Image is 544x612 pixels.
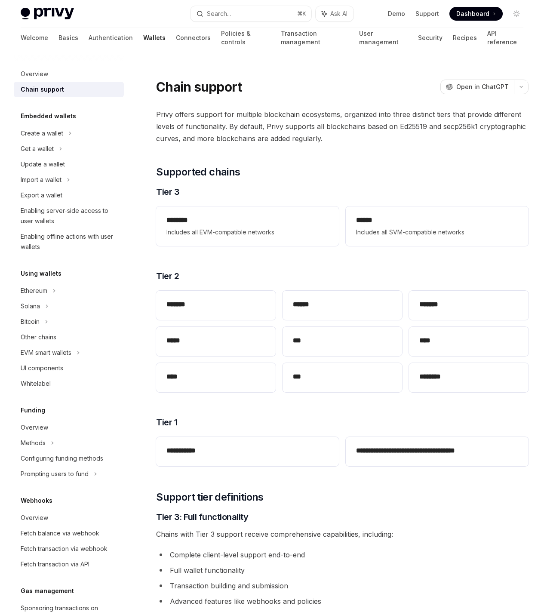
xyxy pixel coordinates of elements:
button: Open in ChatGPT [440,80,514,94]
span: Includes all SVM-compatible networks [356,227,518,237]
img: light logo [21,8,74,20]
div: Fetch transaction via API [21,559,89,569]
div: Whitelabel [21,378,51,389]
span: Chains with Tier 3 support receive comprehensive capabilities, including: [156,528,529,540]
a: Support [415,9,439,18]
button: Toggle dark mode [510,7,523,21]
a: Transaction management [281,28,349,48]
div: Export a wallet [21,190,62,200]
span: Includes all EVM-compatible networks [166,227,329,237]
a: Overview [14,510,124,526]
li: Transaction building and submission [156,580,529,592]
span: Dashboard [456,9,489,18]
span: Tier 3: Full functionality [156,511,248,523]
h5: Funding [21,405,45,415]
div: Search... [207,9,231,19]
li: Advanced features like webhooks and policies [156,595,529,607]
a: Basics [58,28,78,48]
a: Welcome [21,28,48,48]
li: Full wallet functionality [156,564,529,576]
a: API reference [487,28,523,48]
a: User management [359,28,408,48]
div: Chain support [21,84,64,95]
div: Methods [21,438,46,448]
h5: Using wallets [21,268,61,279]
a: Wallets [143,28,166,48]
a: Whitelabel [14,376,124,391]
a: UI components [14,360,124,376]
div: Get a wallet [21,144,54,154]
div: Other chains [21,332,56,342]
a: Connectors [176,28,211,48]
div: Enabling server-side access to user wallets [21,206,119,226]
div: Bitcoin [21,317,40,327]
div: Fetch transaction via webhook [21,544,108,554]
span: Open in ChatGPT [456,83,509,91]
div: Enabling offline actions with user wallets [21,231,119,252]
a: Chain support [14,82,124,97]
div: EVM smart wallets [21,348,71,358]
a: **** *Includes all SVM-compatible networks [346,206,529,246]
button: Ask AI [316,6,353,22]
a: Authentication [89,28,133,48]
a: Security [418,28,443,48]
a: Fetch transaction via webhook [14,541,124,557]
a: Enabling server-side access to user wallets [14,203,124,229]
span: ⌘ K [297,10,306,17]
div: Import a wallet [21,175,61,185]
span: Privy offers support for multiple blockchain ecosystems, organized into three distinct tiers that... [156,108,529,145]
button: Search...⌘K [191,6,311,22]
div: Overview [21,513,48,523]
div: Ethereum [21,286,47,296]
a: Fetch transaction via API [14,557,124,572]
a: Export a wallet [14,188,124,203]
a: Configuring funding methods [14,451,124,466]
div: Solana [21,301,40,311]
a: Update a wallet [14,157,124,172]
h5: Webhooks [21,495,52,506]
a: Overview [14,420,124,435]
div: Fetch balance via webhook [21,528,99,538]
h1: Chain support [156,79,242,95]
span: Supported chains [156,165,240,179]
span: Tier 2 [156,270,179,282]
div: Update a wallet [21,159,65,169]
a: Dashboard [449,7,503,21]
a: Other chains [14,329,124,345]
span: Tier 3 [156,186,179,198]
a: Recipes [453,28,477,48]
a: Fetch balance via webhook [14,526,124,541]
li: Complete client-level support end-to-end [156,549,529,561]
div: Overview [21,69,48,79]
div: Configuring funding methods [21,453,103,464]
a: **** ***Includes all EVM-compatible networks [156,206,339,246]
span: Support tier definitions [156,490,264,504]
a: Policies & controls [221,28,270,48]
div: Prompting users to fund [21,469,89,479]
div: Overview [21,422,48,433]
span: Tier 1 [156,416,177,428]
div: UI components [21,363,63,373]
h5: Embedded wallets [21,111,76,121]
div: Create a wallet [21,128,63,138]
a: Enabling offline actions with user wallets [14,229,124,255]
span: Ask AI [330,9,347,18]
a: Demo [388,9,405,18]
h5: Gas management [21,586,74,596]
a: Overview [14,66,124,82]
